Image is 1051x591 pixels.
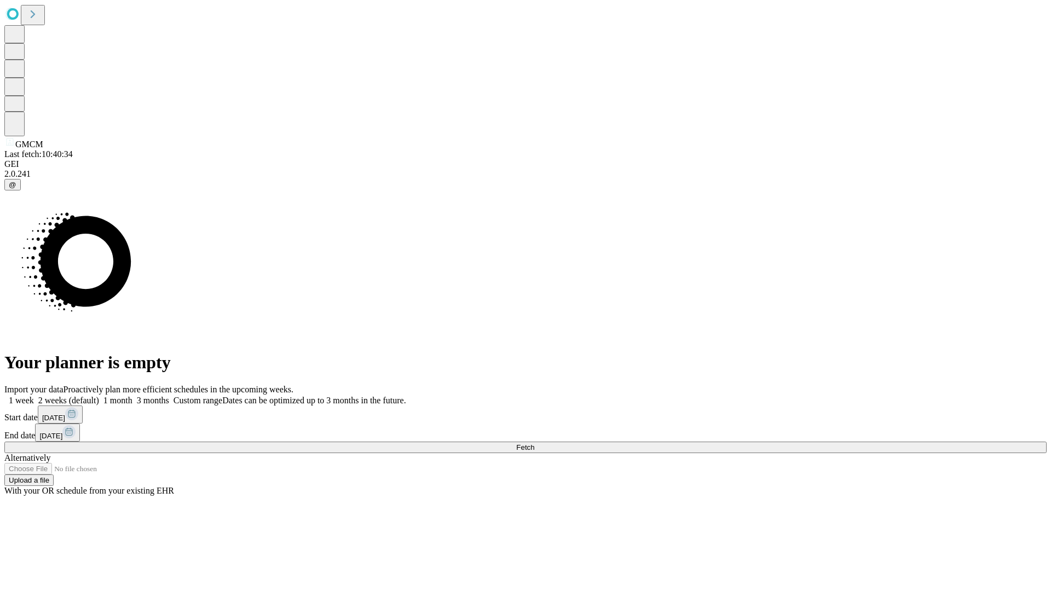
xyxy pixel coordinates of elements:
[38,405,83,424] button: [DATE]
[4,453,50,462] span: Alternatively
[4,179,21,190] button: @
[4,149,73,159] span: Last fetch: 10:40:34
[38,396,99,405] span: 2 weeks (default)
[9,181,16,189] span: @
[39,432,62,440] span: [DATE]
[4,405,1047,424] div: Start date
[4,159,1047,169] div: GEI
[137,396,169,405] span: 3 months
[4,169,1047,179] div: 2.0.241
[4,424,1047,442] div: End date
[4,486,174,495] span: With your OR schedule from your existing EHR
[42,414,65,422] span: [DATE]
[4,352,1047,373] h1: Your planner is empty
[4,474,54,486] button: Upload a file
[174,396,222,405] span: Custom range
[516,443,534,451] span: Fetch
[4,385,63,394] span: Import your data
[103,396,132,405] span: 1 month
[4,442,1047,453] button: Fetch
[222,396,406,405] span: Dates can be optimized up to 3 months in the future.
[63,385,293,394] span: Proactively plan more efficient schedules in the upcoming weeks.
[15,140,43,149] span: GMCM
[35,424,80,442] button: [DATE]
[9,396,34,405] span: 1 week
